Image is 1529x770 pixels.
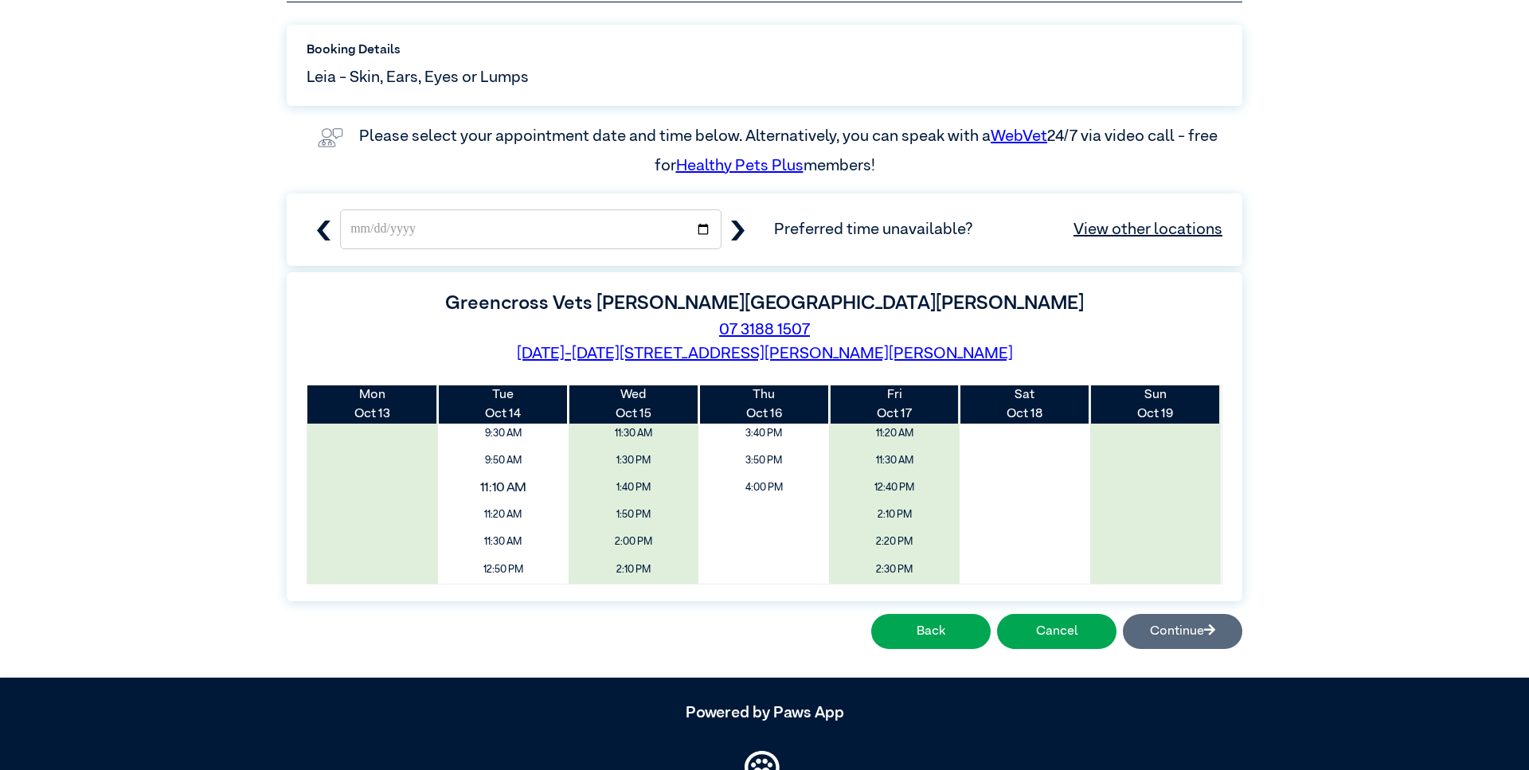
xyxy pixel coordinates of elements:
[517,346,1013,362] a: [DATE]-[DATE][STREET_ADDRESS][PERSON_NAME][PERSON_NAME]
[997,614,1116,649] button: Cancel
[574,530,694,553] span: 2:00 PM
[774,217,1222,241] span: Preferred time unavailable?
[960,385,1090,424] th: Oct 18
[438,385,569,424] th: Oct 14
[1090,385,1221,424] th: Oct 19
[698,385,829,424] th: Oct 16
[835,449,954,472] span: 11:30 AM
[444,422,563,445] span: 9:30 AM
[311,122,350,154] img: vet
[704,449,823,472] span: 3:50 PM
[704,422,823,445] span: 3:40 PM
[1073,217,1222,241] a: View other locations
[719,322,810,338] a: 07 3188 1507
[569,385,699,424] th: Oct 15
[444,449,563,472] span: 9:50 AM
[574,558,694,581] span: 2:10 PM
[676,158,804,174] a: Healthy Pets Plus
[359,128,1221,173] label: Please select your appointment date and time below. Alternatively, you can speak with a 24/7 via ...
[704,476,823,499] span: 4:00 PM
[835,530,954,553] span: 2:20 PM
[835,558,954,581] span: 2:30 PM
[574,449,694,472] span: 1:30 PM
[829,385,960,424] th: Oct 17
[307,65,529,89] span: Leia - Skin, Ears, Eyes or Lumps
[574,476,694,499] span: 1:40 PM
[835,503,954,526] span: 2:10 PM
[835,476,954,499] span: 12:40 PM
[307,385,438,424] th: Oct 13
[574,422,694,445] span: 11:30 AM
[444,558,563,581] span: 12:50 PM
[871,614,991,649] button: Back
[287,703,1242,722] h5: Powered by Paws App
[444,530,563,553] span: 11:30 AM
[991,128,1047,144] a: WebVet
[444,503,563,526] span: 11:20 AM
[425,473,581,503] span: 11:10 AM
[307,41,1222,60] label: Booking Details
[574,503,694,526] span: 1:50 PM
[835,422,954,445] span: 11:20 AM
[445,294,1084,313] label: Greencross Vets [PERSON_NAME][GEOGRAPHIC_DATA][PERSON_NAME]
